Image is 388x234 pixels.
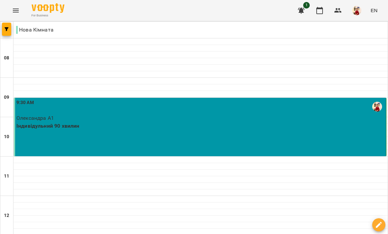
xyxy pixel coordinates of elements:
p: Нова Кімната [16,26,54,34]
img: 3c452bf56c0f284fe529ddadb47b7c73.jpeg [352,6,361,15]
button: EN [368,4,380,16]
span: 1 [303,2,310,9]
label: 9:30 AM [16,99,34,106]
span: EN [371,7,377,14]
button: Menu [8,3,24,18]
h6: 08 [4,54,9,62]
img: Voopty Logo [32,3,64,13]
span: Олександра А1 [16,115,54,121]
h6: 11 [4,173,9,180]
span: For Business [32,13,64,18]
h6: 09 [4,94,9,101]
h6: 10 [4,133,9,140]
p: Індивідульний 90 хвилин [16,122,385,130]
img: Вікторія [372,102,382,112]
h6: 12 [4,212,9,219]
